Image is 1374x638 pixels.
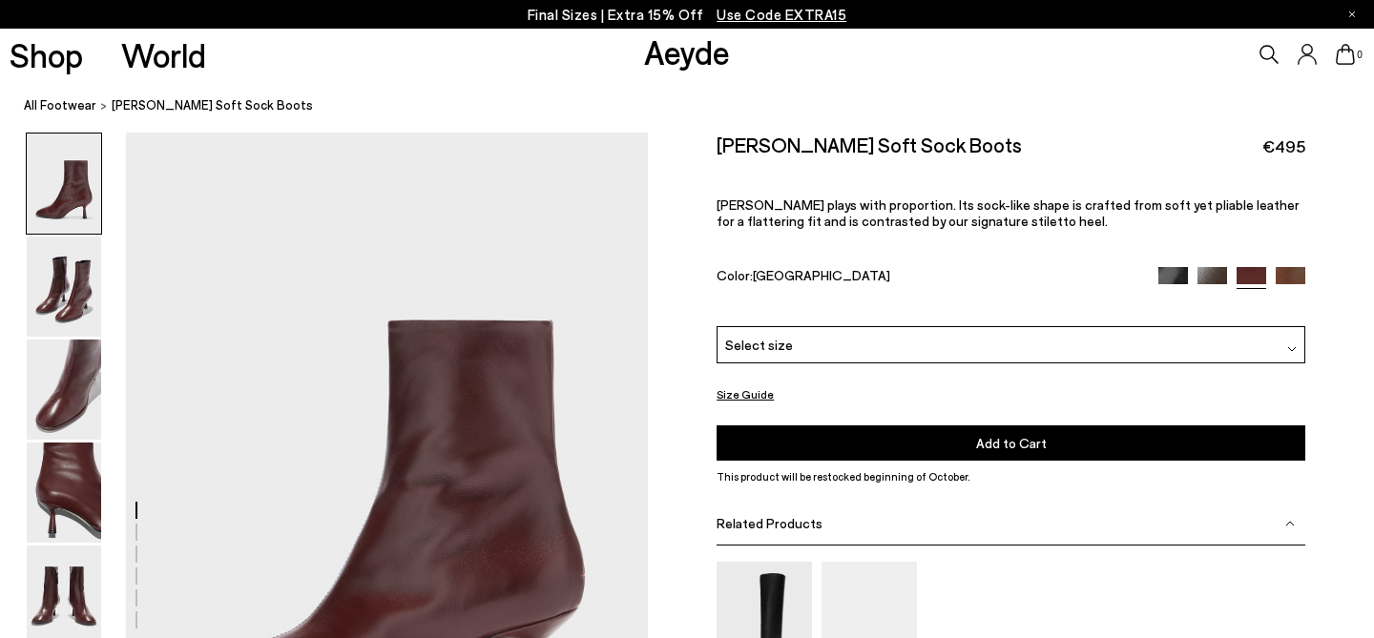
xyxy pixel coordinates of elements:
a: World [121,38,206,72]
span: Add to Cart [976,435,1047,451]
img: svg%3E [1287,344,1297,354]
span: 0 [1355,50,1364,60]
img: Dorothy Soft Sock Boots - Image 2 [27,237,101,337]
nav: breadcrumb [24,80,1374,133]
p: This product will be restocked beginning of October. [717,468,1305,485]
button: Size Guide [717,382,774,406]
img: Dorothy Soft Sock Boots - Image 1 [27,134,101,234]
div: Color: [717,267,1139,289]
img: Dorothy Soft Sock Boots - Image 4 [27,442,101,543]
span: Related Products [717,515,822,531]
img: svg%3E [1285,519,1295,528]
p: Final Sizes | Extra 15% Off [528,3,847,27]
span: [PERSON_NAME] Soft Sock Boots [112,95,313,115]
a: Shop [10,38,83,72]
span: Select size [725,335,793,355]
span: €495 [1262,134,1305,158]
span: Navigate to /collections/ss25-final-sizes [717,6,846,23]
a: All Footwear [24,95,96,115]
a: Aeyde [644,31,730,72]
a: 0 [1336,44,1355,65]
img: Dorothy Soft Sock Boots - Image 3 [27,340,101,440]
button: Add to Cart [717,425,1305,461]
h2: [PERSON_NAME] Soft Sock Boots [717,133,1022,156]
span: [GEOGRAPHIC_DATA] [753,267,890,283]
p: [PERSON_NAME] plays with proportion. Its sock-like shape is crafted from soft yet pliable leather... [717,196,1305,229]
